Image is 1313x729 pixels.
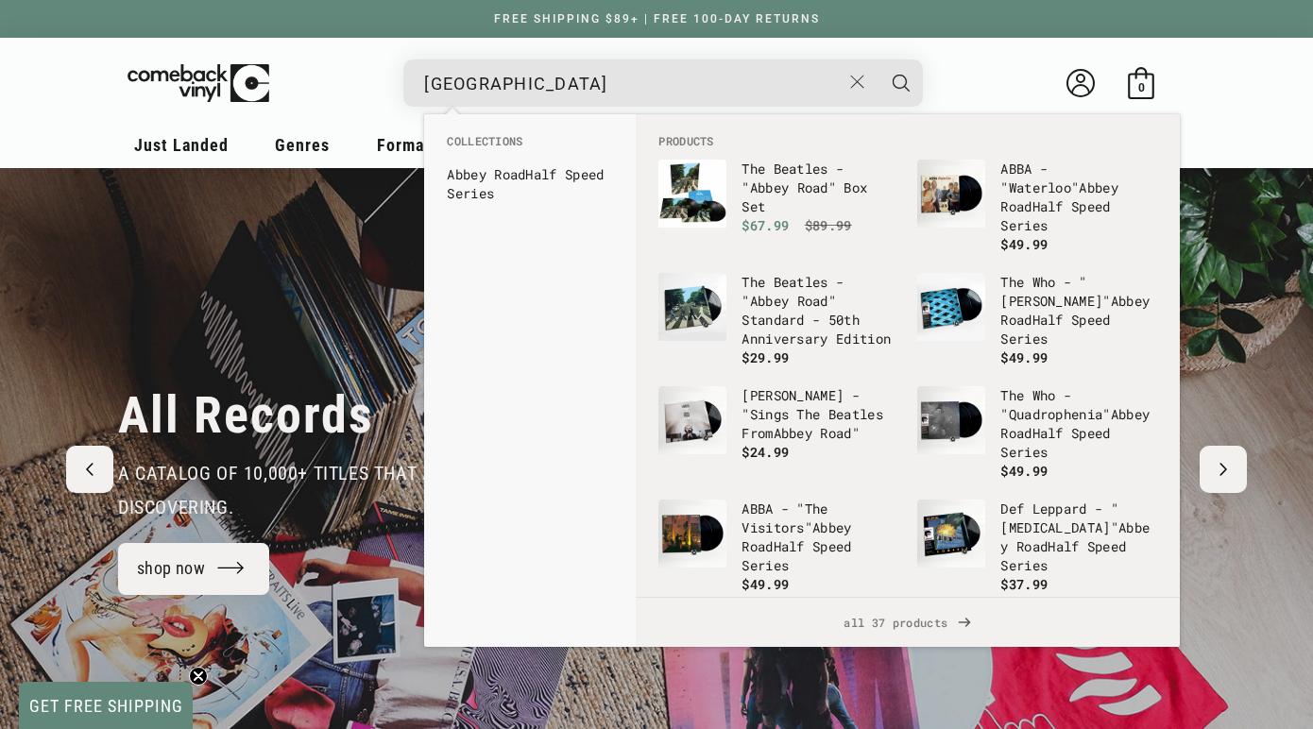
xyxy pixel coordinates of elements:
[917,386,1157,481] a: The Who - "Quadrophenia" Abbey Road Half Speed Series The Who - "Quadrophenia"Abbey RoadHalf Spee...
[908,377,1167,490] li: products: The Who - "Quadrophenia" Abbey Road Half Speed Series
[118,384,374,447] h2: All Records
[403,59,923,107] div: Search
[917,386,985,454] img: The Who - "Quadrophenia" Abbey Road Half Speed Series
[118,462,556,518] span: a catalog of 10,000+ Titles that are all worth discovering.
[658,386,898,477] a: Lucinda Williams - "Sings The Beatles From Abbey Road" [PERSON_NAME] - "Sings The Beatles FromAbb...
[275,135,330,155] span: Genres
[742,386,898,443] p: [PERSON_NAME] - "Sings The Beatles From "
[917,500,985,568] img: Def Leppard - "Pyromania" Abbey Road Half Speed Series
[658,160,726,228] img: The Beatles - "Abbey Road" Box Set
[649,133,1167,150] li: Products
[494,165,525,183] b: Road
[750,178,790,196] b: Abbey
[118,543,269,595] a: shop now
[29,696,183,716] span: GET FREE SHIPPING
[19,682,193,729] div: GET FREE SHIPPINGClose teaser
[917,273,1157,367] a: The Who - "Tommy" Abbey Road Half Speed Series The Who - "[PERSON_NAME]"Abbey RoadHalf Speed Seri...
[1000,235,1048,253] span: $49.99
[377,135,439,155] span: Formats
[908,263,1167,377] li: products: The Who - "Tommy" Abbey Road Half Speed Series
[908,150,1167,263] li: products: ABBA - "Waterloo" Abbey Road Half Speed Series
[812,518,852,536] b: Abbey
[1016,537,1048,555] b: Road
[475,12,839,25] a: FREE SHIPPING $89+ | FREE 100-DAY RETURNS
[1000,518,1150,555] b: Abbey
[1000,575,1048,593] span: $37.99
[649,150,908,260] li: products: The Beatles - "Abbey Road" Box Set
[424,114,636,218] div: Collections
[1000,424,1032,442] b: Road
[1079,178,1118,196] b: Abbey
[1111,405,1151,423] b: Abbey
[742,216,789,234] span: $67.99
[841,61,876,103] button: Close
[1000,311,1032,329] b: Road
[658,500,898,594] a: ABBA - "The Visitors" Abbey Road Half Speed Series ABBA - "The Visitors"Abbey RoadHalf Speed Seri...
[820,424,851,442] b: Road
[1000,273,1157,348] p: The Who - "[PERSON_NAME]" Half Speed Series
[742,443,789,461] span: $24.99
[437,160,622,209] li: collections: Abbey Road Half Speed Series
[649,490,908,603] li: products: ABBA - "The Visitors" Abbey Road Half Speed Series
[742,537,773,555] b: Road
[1000,348,1048,366] span: $49.99
[658,273,726,341] img: The Beatles - "Abbey Road" Standard - 50th Anniversary Edition
[134,135,229,155] span: Just Landed
[447,165,613,203] a: Abbey RoadHalf Speed Series
[658,500,726,568] img: ABBA - "The Visitors" Abbey Road Half Speed Series
[649,377,908,486] li: products: Lucinda Williams - "Sings The Beatles From Abbey Road"
[636,597,1180,647] div: View All
[774,424,813,442] b: Abbey
[917,160,1157,254] a: ABBA - "Waterloo" Abbey Road Half Speed Series ABBA - "Waterloo"Abbey RoadHalf Speed Series $49.99
[917,160,985,228] img: ABBA - "Waterloo" Abbey Road Half Speed Series
[658,160,898,250] a: The Beatles - "Abbey Road" Box Set The Beatles - "Abbey Road" Box Set $67.99 $89.99
[649,263,908,377] li: products: The Beatles - "Abbey Road" Standard - 50th Anniversary Edition
[917,273,985,341] img: The Who - "Tommy" Abbey Road Half Speed Series
[797,292,828,310] b: Road
[1111,292,1151,310] b: Abbey
[750,292,790,310] b: Abbey
[1000,197,1032,215] b: Road
[447,165,486,183] b: Abbey
[189,667,208,686] button: Close teaser
[805,216,852,234] s: $89.99
[1000,462,1048,480] span: $49.99
[1138,80,1145,94] span: 0
[878,59,925,107] button: Search
[651,598,1165,647] span: all 37 products
[1000,386,1157,462] p: The Who - "Quadrophenia" Half Speed Series
[1000,500,1157,575] p: Def Leppard - "[MEDICAL_DATA]" Half Speed Series
[742,500,898,575] p: ABBA - "The Visitors" Half Speed Series
[1000,160,1157,235] p: ABBA - "Waterloo" Half Speed Series
[797,178,828,196] b: Road
[636,114,1180,597] div: Products
[636,598,1180,647] a: all 37 products
[917,500,1157,594] a: Def Leppard - "Pyromania" Abbey Road Half Speed Series Def Leppard - "[MEDICAL_DATA]"Abbey RoadHa...
[424,64,841,103] input: When autocomplete results are available use up and down arrows to review and enter to select
[742,575,789,593] span: $49.99
[742,160,898,216] p: The Beatles - " " Box Set
[908,490,1167,603] li: products: Def Leppard - "Pyromania" Abbey Road Half Speed Series
[437,133,622,160] li: Collections
[742,348,789,366] span: $29.99
[66,446,113,493] button: Previous slide
[742,273,898,348] p: The Beatles - " " Standard - 50th Anniversary Edition
[658,273,898,367] a: The Beatles - "Abbey Road" Standard - 50th Anniversary Edition The Beatles - "Abbey Road" Standar...
[658,386,726,454] img: Lucinda Williams - "Sings The Beatles From Abbey Road"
